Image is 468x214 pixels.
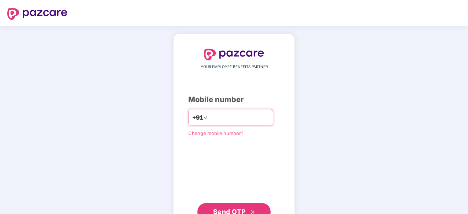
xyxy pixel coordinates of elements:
div: Mobile number [188,94,280,105]
a: Change mobile number? [188,130,244,136]
span: down [203,115,208,120]
span: YOUR EMPLOYEE BENEFITS PARTNER [201,64,268,70]
img: logo [7,8,67,20]
img: logo [204,49,264,60]
span: +91 [192,113,203,122]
